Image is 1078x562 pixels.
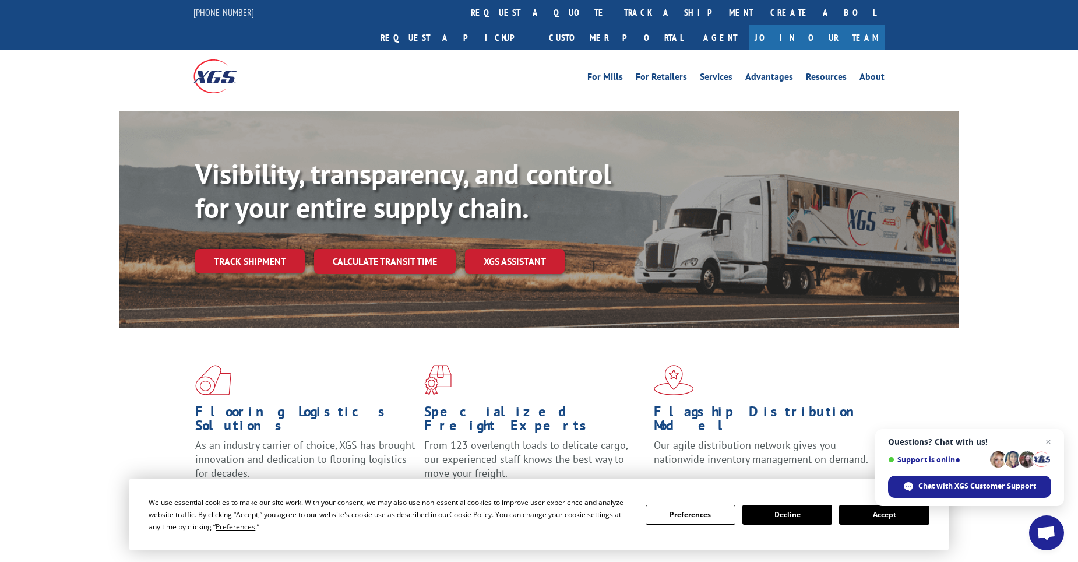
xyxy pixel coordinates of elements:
[806,72,847,85] a: Resources
[646,505,735,525] button: Preferences
[636,72,687,85] a: For Retailers
[745,72,793,85] a: Advantages
[449,510,492,519] span: Cookie Policy
[195,249,305,273] a: Track shipment
[654,405,874,438] h1: Flagship Distribution Model
[424,438,644,490] p: From 123 overlength loads to delicate cargo, our experienced staff knows the best way to move you...
[424,405,644,438] h1: Specialized Freight Experts
[195,365,231,395] img: xgs-icon-total-supply-chain-intelligence-red
[465,249,565,274] a: XGS ASSISTANT
[654,438,868,466] span: Our agile distribution network gives you nationwide inventory management on demand.
[1041,435,1055,449] span: Close chat
[424,365,452,395] img: xgs-icon-focused-on-flooring-red
[888,437,1051,447] span: Questions? Chat with us!
[216,522,255,532] span: Preferences
[654,477,799,490] a: Learn More >
[149,496,631,533] div: We use essential cookies to make our site work. With your consent, we may also use non-essential ...
[193,6,254,18] a: [PHONE_NUMBER]
[314,249,456,274] a: Calculate transit time
[129,479,949,550] div: Cookie Consent Prompt
[859,72,885,85] a: About
[692,25,749,50] a: Agent
[195,156,611,226] b: Visibility, transparency, and control for your entire supply chain.
[918,481,1036,491] span: Chat with XGS Customer Support
[372,25,540,50] a: Request a pickup
[587,72,623,85] a: For Mills
[700,72,732,85] a: Services
[654,365,694,395] img: xgs-icon-flagship-distribution-model-red
[195,438,415,480] span: As an industry carrier of choice, XGS has brought innovation and dedication to flooring logistics...
[195,405,415,438] h1: Flooring Logistics Solutions
[888,455,986,464] span: Support is online
[749,25,885,50] a: Join Our Team
[742,505,832,525] button: Decline
[540,25,692,50] a: Customer Portal
[888,476,1051,498] div: Chat with XGS Customer Support
[839,505,929,525] button: Accept
[1029,515,1064,550] div: Open chat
